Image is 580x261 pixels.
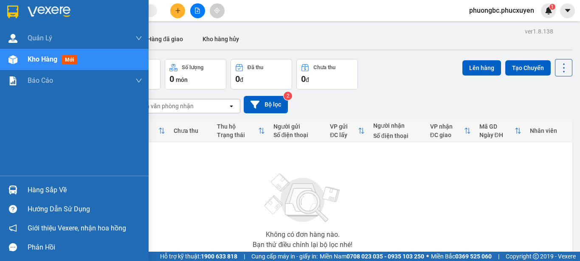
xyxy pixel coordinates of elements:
div: ĐC lấy [330,132,358,138]
span: 1 [551,4,554,10]
span: copyright [533,253,539,259]
img: warehouse-icon [8,185,17,194]
th: Toggle SortBy [475,120,526,142]
strong: 0708 023 035 - 0935 103 250 [346,253,424,260]
span: món [176,76,188,83]
span: message [9,243,17,251]
th: Toggle SortBy [426,120,475,142]
div: Bạn thử điều chỉnh lại bộ lọc nhé! [253,241,352,248]
span: down [135,77,142,84]
span: Cung cấp máy in - giấy in: [251,252,318,261]
span: mới [62,55,77,65]
span: Hỗ trợ kỹ thuật: [160,252,237,261]
div: Nhân viên [530,127,568,134]
button: Chưa thu0đ [296,59,358,90]
span: Kho hàng hủy [203,36,239,42]
span: 0 [301,74,306,84]
span: Quản Lý [28,33,52,43]
span: down [135,35,142,42]
sup: 2 [284,92,292,100]
button: Đã thu0đ [231,59,292,90]
sup: 1 [549,4,555,10]
img: svg+xml;base64,PHN2ZyBjbGFzcz0ibGlzdC1wbHVnX19zdmciIHhtbG5zPSJodHRwOi8vd3d3LnczLm9yZy8yMDAwL3N2Zy... [260,168,345,228]
th: Toggle SortBy [326,120,369,142]
div: Hàng sắp về [28,184,142,196]
div: ĐC giao [430,132,464,138]
button: Hàng đã giao [141,29,190,49]
span: Kho hàng [28,55,57,63]
span: Giới thiệu Vexere, nhận hoa hồng [28,223,126,233]
div: Số lượng [182,65,203,70]
span: | [498,252,499,261]
div: Phản hồi [28,241,142,254]
span: đ [240,76,243,83]
img: solution-icon [8,76,17,85]
button: aim [210,3,225,18]
span: ⚪️ [426,255,429,258]
div: VP gửi [330,123,358,130]
span: phuongbc.phucxuyen [462,5,541,16]
span: đ [306,76,309,83]
div: Ngày ĐH [479,132,515,138]
div: Chọn văn phòng nhận [135,102,194,110]
div: Số điện thoại [273,132,322,138]
button: Tạo Chuyến [505,60,551,76]
div: Chưa thu [313,65,335,70]
button: Bộ lọc [244,96,288,113]
div: Chưa thu [174,127,208,134]
th: Toggle SortBy [213,120,269,142]
div: ver 1.8.138 [525,27,553,36]
div: Hướng dẫn sử dụng [28,203,142,216]
button: file-add [190,3,205,18]
button: Lên hàng [462,60,501,76]
div: Đã thu [248,65,263,70]
button: Số lượng0món [165,59,226,90]
div: Trạng thái [217,132,258,138]
div: Mã GD [479,123,515,130]
button: plus [170,3,185,18]
div: Người nhận [373,122,422,129]
span: Miền Nam [320,252,424,261]
img: warehouse-icon [8,34,17,43]
span: caret-down [564,7,572,14]
svg: open [228,103,235,109]
span: | [244,252,245,261]
span: 0 [235,74,240,84]
span: Báo cáo [28,75,53,86]
img: warehouse-icon [8,55,17,64]
strong: 0369 525 060 [455,253,492,260]
span: notification [9,224,17,232]
div: Thu hộ [217,123,258,130]
button: caret-down [560,3,575,18]
div: VP nhận [430,123,464,130]
strong: 1900 633 818 [201,253,237,260]
img: logo-vxr [7,6,18,18]
span: file-add [194,8,200,14]
span: Miền Bắc [431,252,492,261]
img: icon-new-feature [545,7,552,14]
span: 0 [169,74,174,84]
span: plus [175,8,181,14]
div: Không có đơn hàng nào. [266,231,340,238]
span: question-circle [9,205,17,213]
div: Số điện thoại [373,132,422,139]
div: Người gửi [273,123,322,130]
span: aim [214,8,220,14]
